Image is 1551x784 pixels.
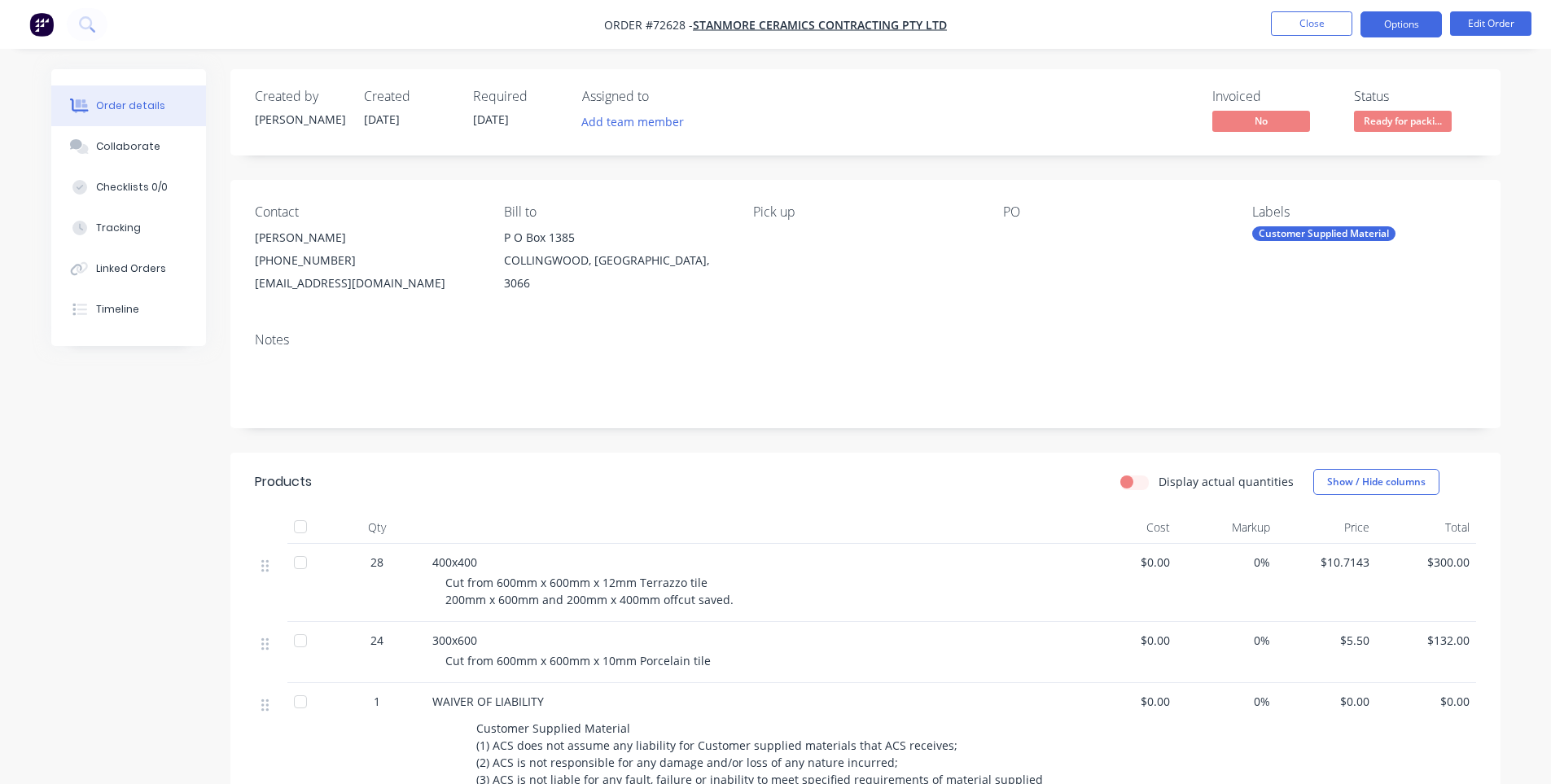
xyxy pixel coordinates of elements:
[1176,511,1277,544] div: Markup
[51,289,206,330] button: Timeline
[51,126,206,167] button: Collaborate
[374,693,380,710] span: 1
[504,204,727,220] div: Bill to
[1283,693,1370,710] span: $0.00
[51,85,206,126] button: Order details
[1183,554,1270,571] span: 0%
[504,226,727,295] div: P O Box 1385COLLINGWOOD, [GEOGRAPHIC_DATA], 3066
[255,226,478,249] div: [PERSON_NAME]
[255,89,344,104] div: Created by
[1376,511,1476,544] div: Total
[1313,469,1439,495] button: Show / Hide columns
[96,139,160,154] div: Collaborate
[1382,554,1470,571] span: $300.00
[1003,204,1226,220] div: PO
[255,204,478,220] div: Contact
[96,221,141,235] div: Tracking
[582,111,693,133] button: Add team member
[1277,511,1377,544] div: Price
[96,302,139,317] div: Timeline
[1354,89,1476,104] div: Status
[1360,11,1442,37] button: Options
[328,511,426,544] div: Qty
[1283,632,1370,649] span: $5.50
[1252,204,1475,220] div: Labels
[96,180,168,195] div: Checklists 0/0
[51,248,206,289] button: Linked Orders
[255,111,344,128] div: [PERSON_NAME]
[1084,632,1171,649] span: $0.00
[1084,554,1171,571] span: $0.00
[1084,693,1171,710] span: $0.00
[364,112,400,127] span: [DATE]
[473,112,509,127] span: [DATE]
[1252,226,1395,241] div: Customer Supplied Material
[432,554,477,570] span: 400x400
[1450,11,1531,36] button: Edit Order
[29,12,54,37] img: Factory
[504,249,727,295] div: COLLINGWOOD, [GEOGRAPHIC_DATA], 3066
[1354,111,1452,131] span: Ready for packi...
[51,208,206,248] button: Tracking
[753,204,976,220] div: Pick up
[1183,632,1270,649] span: 0%
[1382,693,1470,710] span: $0.00
[1212,111,1310,131] span: No
[255,226,478,295] div: [PERSON_NAME][PHONE_NUMBER][EMAIL_ADDRESS][DOMAIN_NAME]
[1159,473,1294,490] label: Display actual quantities
[255,472,312,492] div: Products
[693,17,947,33] a: Stanmore Ceramics Contracting Pty Ltd
[255,272,478,295] div: [EMAIL_ADDRESS][DOMAIN_NAME]
[1271,11,1352,36] button: Close
[1077,511,1177,544] div: Cost
[96,99,165,113] div: Order details
[255,332,1476,348] div: Notes
[504,226,727,249] div: P O Box 1385
[582,89,745,104] div: Assigned to
[473,89,563,104] div: Required
[432,633,477,648] span: 300x600
[445,575,734,607] span: Cut from 600mm x 600mm x 12mm Terrazzo tile 200mm x 600mm and 200mm x 400mm offcut saved.
[1183,693,1270,710] span: 0%
[370,632,383,649] span: 24
[364,89,453,104] div: Created
[370,554,383,571] span: 28
[1283,554,1370,571] span: $10.7143
[51,167,206,208] button: Checklists 0/0
[96,261,166,276] div: Linked Orders
[445,653,711,668] span: Cut from 600mm x 600mm x 10mm Porcelain tile
[604,17,693,33] span: Order #72628 -
[1212,89,1334,104] div: Invoiced
[1354,111,1452,135] button: Ready for packi...
[255,249,478,272] div: [PHONE_NUMBER]
[432,694,544,709] span: WAIVER OF LIABILITY
[1382,632,1470,649] span: $132.00
[572,111,692,133] button: Add team member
